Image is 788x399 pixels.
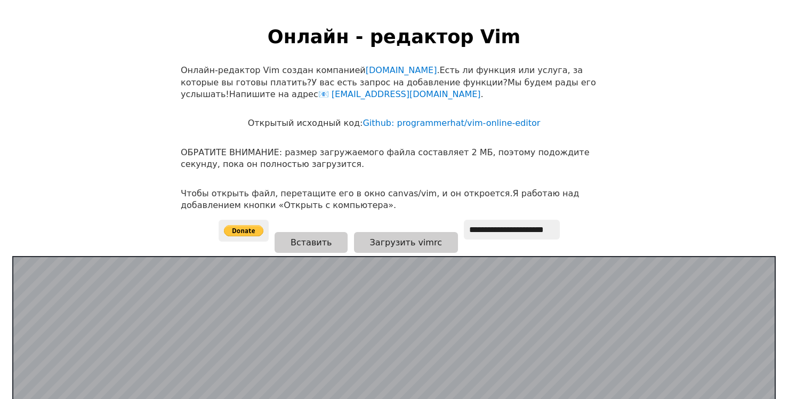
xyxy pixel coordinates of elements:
[481,89,484,99] ya-tr-span: .
[291,237,332,248] ya-tr-span: Вставить
[181,188,513,198] ya-tr-span: Чтобы открыть файл, перетащите его в окно canvas/vim, и он откроется.
[181,65,366,75] ya-tr-span: Онлайн-редактор Vim создан компанией
[268,26,520,47] ya-tr-span: Онлайн - редактор Vim
[332,89,481,99] ya-tr-span: [EMAIL_ADDRESS][DOMAIN_NAME]
[437,65,439,75] ya-tr-span: .
[248,118,363,128] ya-tr-span: Открытый исходный код:
[366,65,437,75] a: [DOMAIN_NAME]
[363,118,540,128] a: Github: programmerhat/vim-online-editor
[311,77,508,87] ya-tr-span: У вас есть запрос на добавление функции?
[181,147,590,169] ya-tr-span: ОБРАТИТЕ ВНИМАНИЕ: размер загружаемого файла составляет 2 МБ, поэтому подождите секунду, пока он ...
[275,232,348,253] button: Вставить
[318,89,481,99] a: [EMAIL_ADDRESS][DOMAIN_NAME]
[354,232,458,253] button: Загрузить vimrc
[370,237,442,248] ya-tr-span: Загрузить vimrc
[181,65,583,87] ya-tr-span: Есть ли функция или услуга, за которые вы готовы платить?
[229,89,318,99] ya-tr-span: Напишите на адрес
